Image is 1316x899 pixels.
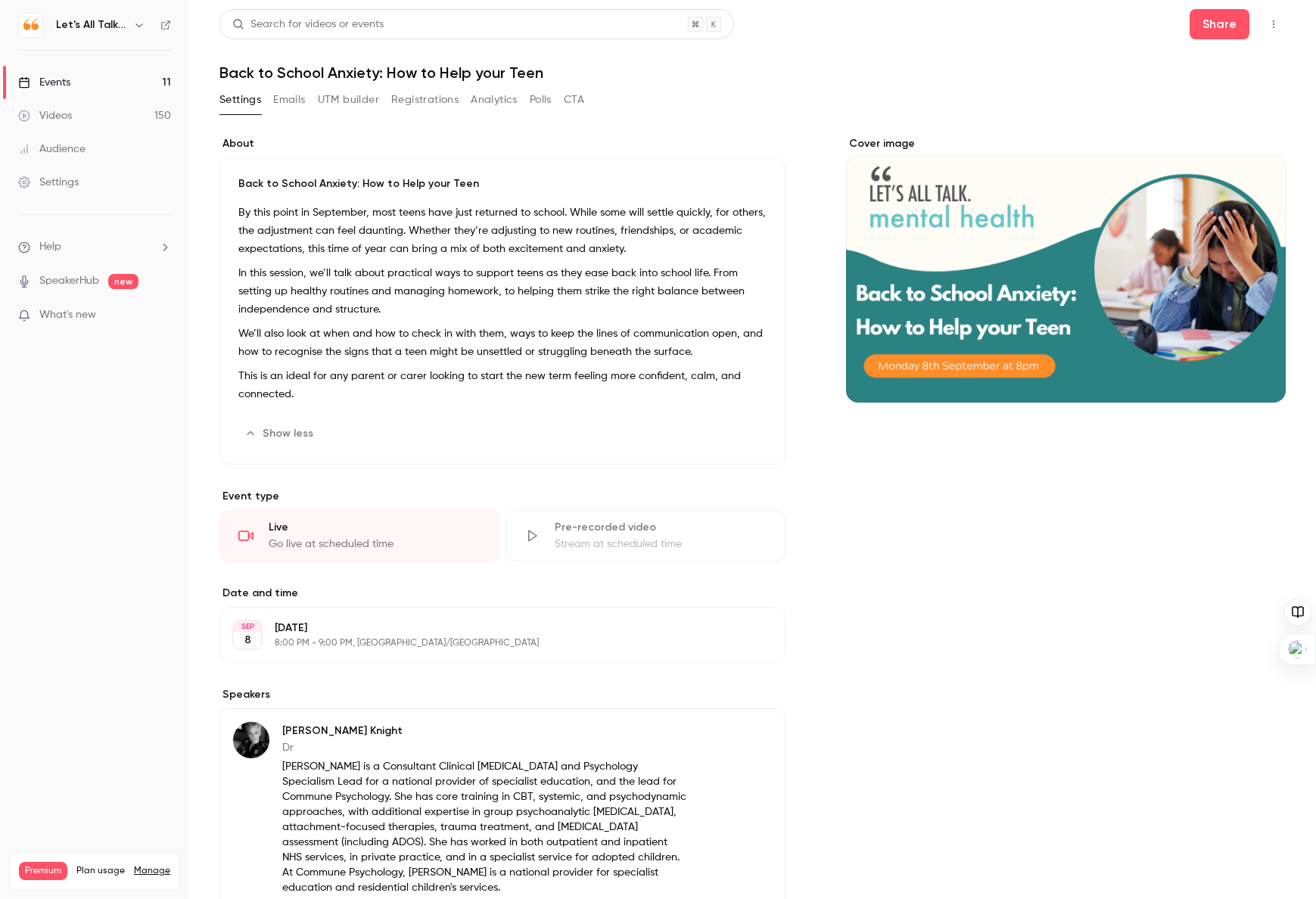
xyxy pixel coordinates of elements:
span: What's new [39,307,96,323]
p: 8:00 PM - 9:00 PM, [GEOGRAPHIC_DATA]/[GEOGRAPHIC_DATA] [275,637,705,649]
span: Premium [19,862,67,880]
span: new [108,274,138,289]
span: Help [39,239,61,255]
div: Settings [18,175,79,190]
p: Dr [282,740,687,755]
label: Cover image [846,136,1286,151]
div: Pre-recorded videoStream at scheduled time [506,510,786,561]
p: By this point in September, most teens have just returned to school. While some will settle quick... [238,204,767,258]
button: UTM builder [318,88,379,112]
iframe: Noticeable Trigger [153,309,171,322]
p: [DATE] [275,621,705,636]
li: help-dropdown-opener [18,239,171,255]
div: LiveGo live at scheduled time [219,510,499,561]
button: Share [1190,9,1249,39]
label: Speakers [219,687,786,702]
div: Events [18,75,70,90]
div: Live [269,520,481,535]
div: SEP [234,621,261,632]
button: Emails [273,88,305,112]
p: Event type [219,489,786,504]
div: Videos [18,108,72,123]
div: Search for videos or events [232,17,384,33]
div: Go live at scheduled time [269,537,481,552]
span: Plan usage [76,865,125,877]
img: Sarah-Jane Knight [233,722,269,758]
label: Date and time [219,586,786,601]
a: Manage [134,865,170,877]
div: Pre-recorded video [555,520,767,535]
div: Audience [18,142,86,157]
p: This is an ideal for any parent or carer looking to start the new term feeling more confident, ca... [238,367,767,403]
button: CTA [564,88,584,112]
button: Analytics [471,88,518,112]
h6: Let's All Talk Mental Health [56,17,127,33]
h1: Back to School Anxiety: How to Help your Teen [219,64,1286,82]
p: 8 [244,633,251,648]
p: Back to School Anxiety: How to Help your Teen [238,176,767,191]
p: We’ll also look at when and how to check in with them, ways to keep the lines of communication op... [238,325,767,361]
p: In this session, we’ll talk about practical ways to support teens as they ease back into school l... [238,264,767,319]
div: Stream at scheduled time [555,537,767,552]
button: Registrations [391,88,459,112]
button: Settings [219,88,261,112]
label: About [219,136,786,151]
a: SpeakerHub [39,273,99,289]
section: Cover image [846,136,1286,403]
p: [PERSON_NAME] Knight [282,723,687,739]
button: Polls [530,88,552,112]
img: Let's All Talk Mental Health [19,13,43,37]
p: [PERSON_NAME] is a Consultant Clinical [MEDICAL_DATA] and Psychology Specialism Lead for a nation... [282,759,687,895]
button: Show less [238,422,322,446]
